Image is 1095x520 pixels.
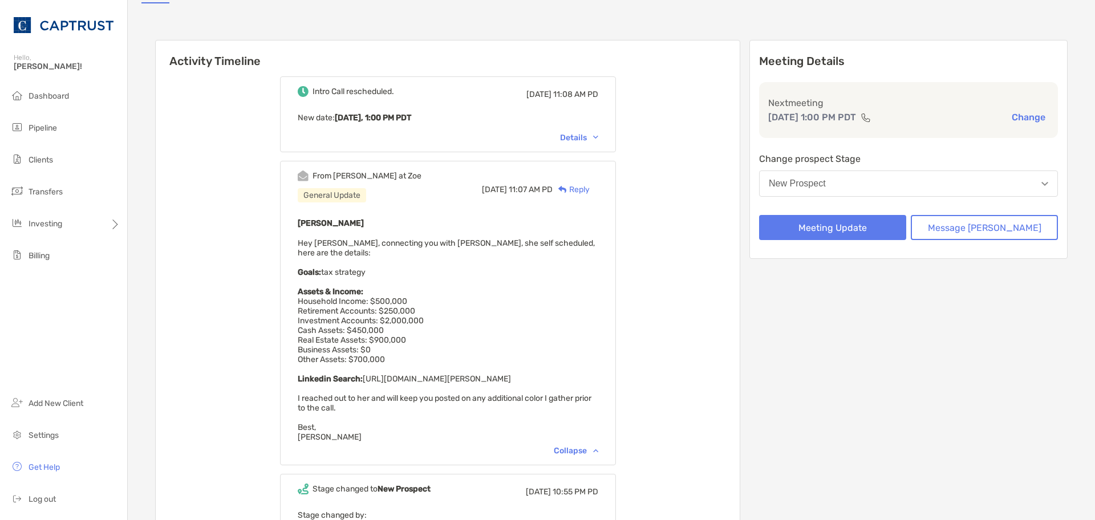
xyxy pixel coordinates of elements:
[298,170,309,181] img: Event icon
[14,5,113,46] img: CAPTRUST Logo
[298,287,363,296] strong: Assets & Income:
[29,251,50,261] span: Billing
[298,188,366,202] div: General Update
[10,152,24,166] img: clients icon
[1041,182,1048,186] img: Open dropdown arrow
[554,446,598,456] div: Collapse
[10,491,24,505] img: logout icon
[593,449,598,452] img: Chevron icon
[298,484,309,494] img: Event icon
[759,170,1058,197] button: New Prospect
[768,96,1049,110] p: Next meeting
[768,110,856,124] p: [DATE] 1:00 PM PDT
[1008,111,1049,123] button: Change
[759,215,906,240] button: Meeting Update
[759,54,1058,68] p: Meeting Details
[156,40,740,68] h6: Activity Timeline
[526,487,551,497] span: [DATE]
[313,87,394,96] div: Intro Call rescheduled.
[553,487,598,497] span: 10:55 PM PD
[10,396,24,409] img: add_new_client icon
[593,136,598,139] img: Chevron icon
[14,62,120,71] span: [PERSON_NAME]!
[911,215,1058,240] button: Message [PERSON_NAME]
[10,460,24,473] img: get-help icon
[10,184,24,198] img: transfers icon
[861,113,871,122] img: communication type
[759,152,1058,166] p: Change prospect Stage
[553,184,590,196] div: Reply
[560,133,598,143] div: Details
[10,88,24,102] img: dashboard icon
[553,90,598,99] span: 11:08 AM PD
[298,238,595,442] span: Hey [PERSON_NAME], connecting you with [PERSON_NAME], she self scheduled, here are the details: t...
[769,178,826,189] div: New Prospect
[558,186,567,193] img: Reply icon
[29,219,62,229] span: Investing
[378,484,431,494] b: New Prospect
[298,86,309,97] img: Event icon
[313,171,421,181] div: From [PERSON_NAME] at Zoe
[509,185,553,194] span: 11:07 AM PD
[10,120,24,134] img: pipeline icon
[10,248,24,262] img: billing icon
[10,428,24,441] img: settings icon
[335,113,411,123] b: [DATE], 1:00 PM PDT
[29,462,60,472] span: Get Help
[10,216,24,230] img: investing icon
[29,399,83,408] span: Add New Client
[29,123,57,133] span: Pipeline
[298,374,363,384] strong: Linkedin Search:
[29,155,53,165] span: Clients
[482,185,507,194] span: [DATE]
[29,187,63,197] span: Transfers
[526,90,551,99] span: [DATE]
[29,494,56,504] span: Log out
[29,430,59,440] span: Settings
[298,218,364,228] b: [PERSON_NAME]
[298,111,598,125] p: New date :
[313,484,431,494] div: Stage changed to
[29,91,69,101] span: Dashboard
[298,267,321,277] strong: Goals:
